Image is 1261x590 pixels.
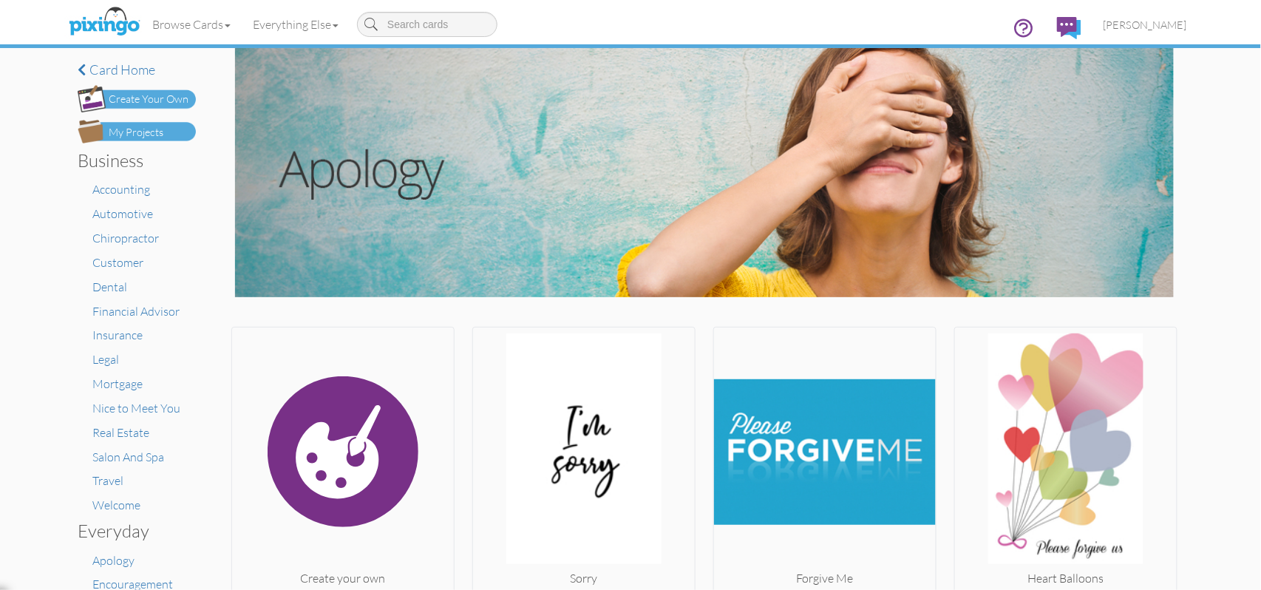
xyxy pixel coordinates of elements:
a: Apology [92,553,135,568]
span: [PERSON_NAME] [1104,18,1187,31]
a: Mortgage [92,376,143,391]
a: Legal [92,352,119,367]
a: Card home [78,63,196,78]
a: Chiropractor [92,231,159,245]
img: 20240103-180735-3d75457de720-250.jpg [473,333,695,570]
h3: Business [78,151,185,170]
a: Automotive [92,206,153,221]
img: 20221231-004432-81ce1f46c10f-250.jpg [714,333,936,570]
h3: Everyday [78,521,185,540]
a: [PERSON_NAME] [1092,6,1198,44]
img: comments.svg [1057,17,1081,39]
a: Real Estate [92,425,149,440]
a: Insurance [92,328,143,342]
div: Create Your Own [109,92,188,107]
a: Dental [92,279,127,294]
img: apology.jpg [235,48,1173,297]
a: Financial Advisor [92,304,180,319]
a: Nice to Meet You [92,401,180,416]
img: 20221231-004545-bc7095682554-250.jpg [955,333,1177,570]
div: Create your own [232,570,454,587]
img: create-own-button.png [78,85,196,112]
div: Forgive Me [714,570,936,587]
div: My Projects [109,125,163,140]
a: Everything Else [242,6,350,43]
a: Travel [92,473,123,488]
div: Heart Balloons [955,570,1177,587]
a: Salon And Spa [92,450,164,464]
a: Accounting [92,182,150,197]
img: create.svg [232,333,454,570]
div: Sorry [473,570,695,587]
a: Welcome [92,498,140,512]
a: Customer [92,255,143,270]
a: Browse Cards [141,6,242,43]
img: pixingo logo [65,4,143,41]
img: my-projects-button.png [78,120,196,143]
input: Search cards [357,12,497,37]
